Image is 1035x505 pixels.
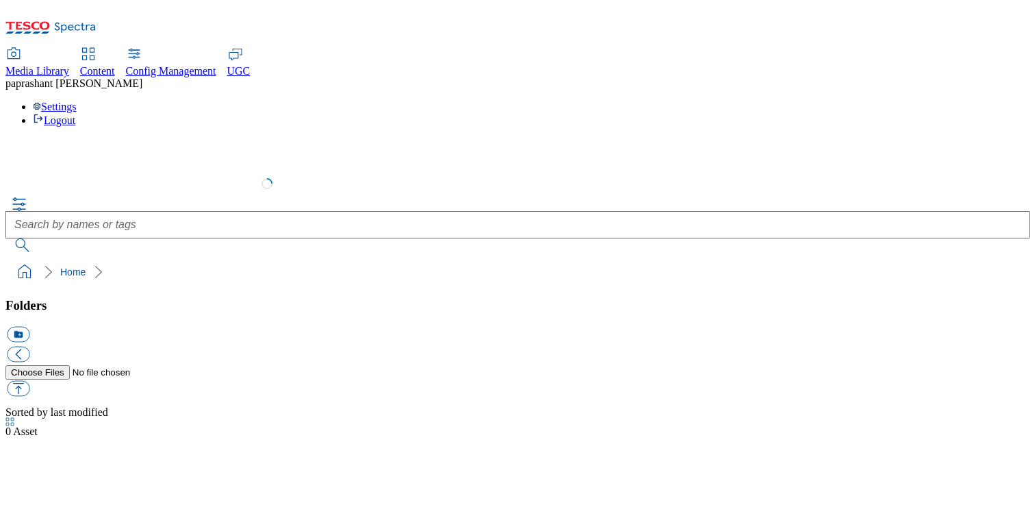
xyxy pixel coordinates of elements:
[60,267,86,278] a: Home
[5,298,1030,313] h3: Folders
[5,406,108,418] span: Sorted by last modified
[33,101,77,112] a: Settings
[5,211,1030,238] input: Search by names or tags
[5,259,1030,285] nav: breadcrumb
[33,114,75,126] a: Logout
[5,49,69,77] a: Media Library
[80,49,115,77] a: Content
[80,65,115,77] span: Content
[16,77,142,89] span: prashant [PERSON_NAME]
[126,49,216,77] a: Config Management
[5,65,69,77] span: Media Library
[227,65,251,77] span: UGC
[5,77,16,89] span: pa
[126,65,216,77] span: Config Management
[5,426,13,437] span: 0
[5,426,38,437] span: Asset
[14,261,36,283] a: home
[227,49,251,77] a: UGC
